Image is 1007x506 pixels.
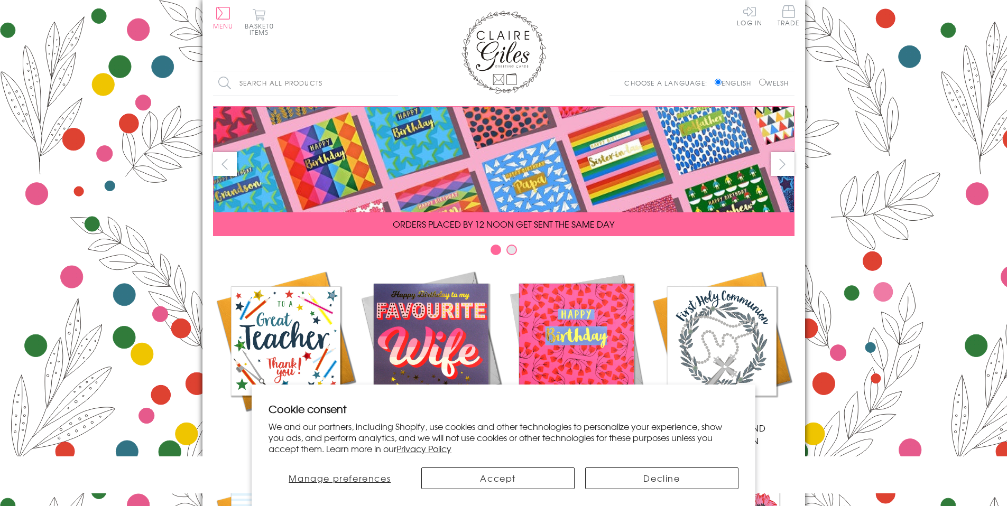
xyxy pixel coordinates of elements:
[245,8,274,35] button: Basket0 items
[759,78,789,88] label: Welsh
[737,5,762,26] a: Log In
[396,442,451,455] a: Privacy Policy
[715,79,722,86] input: English
[771,152,794,176] button: next
[421,467,575,489] button: Accept
[213,152,237,176] button: prev
[387,71,398,95] input: Search
[649,268,794,447] a: Communion and Confirmation
[624,78,713,88] p: Choose a language:
[269,467,411,489] button: Manage preferences
[393,218,614,230] span: ORDERS PLACED BY 12 NOON GET SENT THE SAME DAY
[289,472,391,484] span: Manage preferences
[778,5,800,26] span: Trade
[269,401,738,416] h2: Cookie consent
[250,21,274,37] span: 0 items
[491,245,501,255] button: Carousel Page 1 (Current Slide)
[504,268,649,434] a: Birthdays
[506,245,517,255] button: Carousel Page 2
[461,11,546,94] img: Claire Giles Greetings Cards
[759,79,766,86] input: Welsh
[269,421,738,454] p: We and our partners, including Shopify, use cookies and other technologies to personalize your ex...
[213,7,234,29] button: Menu
[213,244,794,260] div: Carousel Pagination
[213,268,358,434] a: Academic
[213,71,398,95] input: Search all products
[213,21,234,31] span: Menu
[358,268,504,434] a: New Releases
[585,467,738,489] button: Decline
[778,5,800,28] a: Trade
[715,78,756,88] label: English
